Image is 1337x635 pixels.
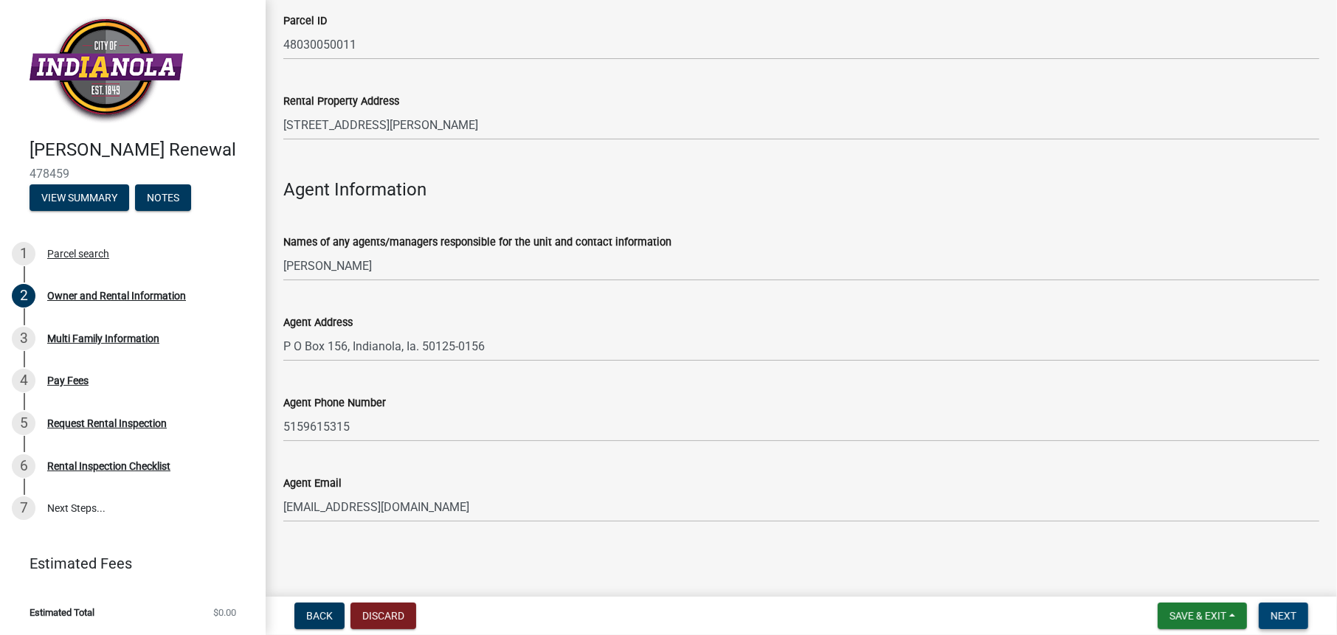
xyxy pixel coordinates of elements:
[30,608,94,617] span: Estimated Total
[135,184,191,211] button: Notes
[30,139,254,161] h4: [PERSON_NAME] Renewal
[30,184,129,211] button: View Summary
[47,249,109,259] div: Parcel search
[12,327,35,350] div: 3
[283,179,1319,201] h4: Agent Information
[1170,610,1226,622] span: Save & Exit
[30,15,183,124] img: City of Indianola, Iowa
[12,242,35,266] div: 1
[213,608,236,617] span: $0.00
[47,375,89,386] div: Pay Fees
[30,167,236,181] span: 478459
[47,418,167,428] div: Request Rental Inspection
[12,369,35,392] div: 4
[12,412,35,435] div: 5
[1271,610,1296,622] span: Next
[1158,603,1247,629] button: Save & Exit
[12,454,35,478] div: 6
[283,479,342,489] label: Agent Email
[12,284,35,308] div: 2
[47,333,159,344] div: Multi Family Information
[283,97,399,107] label: Rental Property Address
[1259,603,1308,629] button: Next
[30,192,129,204] wm-modal-confirm: Summary
[350,603,416,629] button: Discard
[283,237,671,248] label: Names of any agents/managers responsible for the unit and contact information
[283,16,327,27] label: Parcel ID
[47,461,170,471] div: Rental Inspection Checklist
[12,496,35,520] div: 7
[306,610,333,622] span: Back
[294,603,345,629] button: Back
[135,192,191,204] wm-modal-confirm: Notes
[47,291,186,301] div: Owner and Rental Information
[283,318,353,328] label: Agent Address
[12,549,242,578] a: Estimated Fees
[283,398,386,409] label: Agent Phone Number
